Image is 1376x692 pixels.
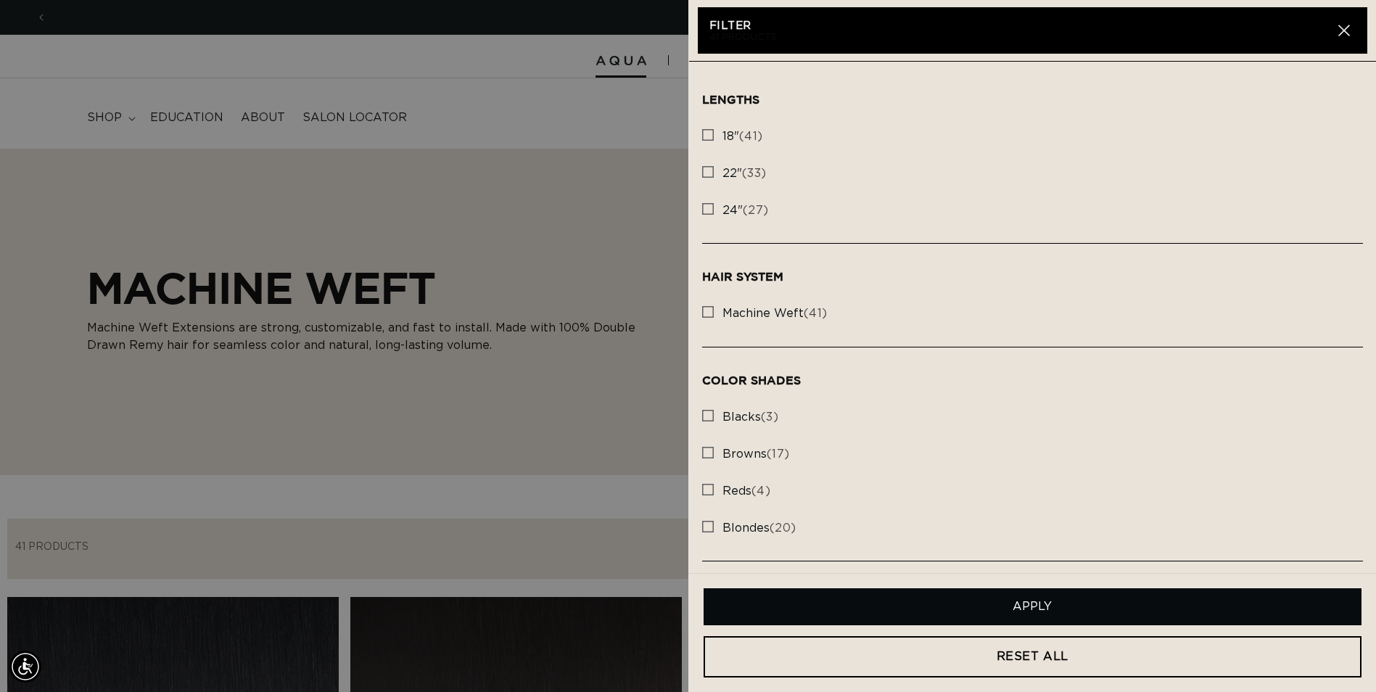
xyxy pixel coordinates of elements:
[722,484,771,499] span: (4)
[722,129,763,144] span: (41)
[702,270,1364,284] h3: Hair System
[722,485,751,497] span: reds
[722,448,767,460] span: browns
[709,19,1333,33] h2: Filter
[722,168,742,179] span: 22"
[722,166,767,181] span: (33)
[722,522,770,534] span: blondes
[722,410,779,425] span: (3)
[722,411,761,423] span: blacks
[722,205,743,216] span: 24"
[704,636,1362,677] a: RESET ALL
[709,33,1333,42] p: 41 products
[722,447,790,462] span: (17)
[722,521,796,536] span: (20)
[722,308,804,319] span: machine weft
[704,588,1362,625] button: Apply
[702,93,1364,107] h3: Lengths
[722,203,769,218] span: (27)
[9,651,41,683] div: Accessibility Menu
[702,374,1364,387] h3: Color Shades
[722,131,739,142] span: 18"
[722,306,828,321] span: (41)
